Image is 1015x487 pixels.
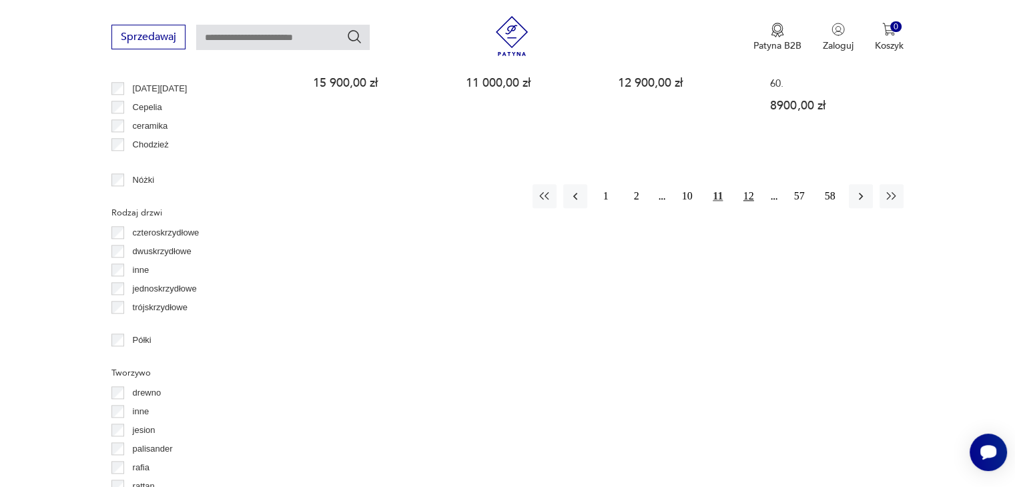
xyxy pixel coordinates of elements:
button: 0Koszyk [875,23,904,52]
p: 12 900,00 zł [618,77,745,89]
p: Chodzież [133,137,169,152]
iframe: Smartsupp widget button [970,434,1007,471]
p: palisander [133,442,173,456]
p: Cepelia [133,100,162,115]
p: jesion [133,423,155,438]
p: 11 000,00 zł [466,77,593,89]
p: Tworzywo [111,366,275,380]
button: 2 [625,184,649,208]
p: rafia [133,460,149,475]
img: Patyna - sklep z meblami i dekoracjami vintage [492,16,532,56]
button: Zaloguj [823,23,854,52]
p: Patyna B2B [753,39,801,52]
p: Zaloguj [823,39,854,52]
p: inne [133,404,149,419]
a: Sprzedawaj [111,33,186,43]
button: 1 [594,184,618,208]
p: 8900,00 zł [770,100,897,111]
button: Szukaj [346,29,362,45]
p: trójskrzydłowe [133,300,188,315]
p: Nóżki [133,173,155,187]
div: 0 [890,21,902,33]
p: jednoskrzydłowe [133,282,197,296]
p: Półki [133,333,151,348]
button: 11 [706,184,730,208]
button: Sprzedawaj [111,25,186,49]
button: 57 [787,184,811,208]
button: Patyna B2B [753,23,801,52]
p: czteroskrzydłowe [133,225,200,240]
p: Rodzaj drzwi [111,205,275,220]
h3: Oryginalny tekowy sideboard w stylu mid-century modern, Dania, lata 60. [770,44,897,89]
a: Ikona medaluPatyna B2B [753,23,801,52]
button: 10 [675,184,699,208]
p: Koszyk [875,39,904,52]
img: Ikona medalu [771,23,784,37]
button: 12 [737,184,761,208]
p: [DATE][DATE] [133,81,188,96]
p: ceramika [133,119,168,133]
p: Ćmielów [133,156,166,171]
p: inne [133,263,149,278]
p: 15 900,00 zł [313,77,440,89]
button: 58 [818,184,842,208]
img: Ikona koszyka [882,23,896,36]
p: dwuskrzydłowe [133,244,192,259]
img: Ikonka użytkownika [831,23,845,36]
p: drewno [133,386,161,400]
